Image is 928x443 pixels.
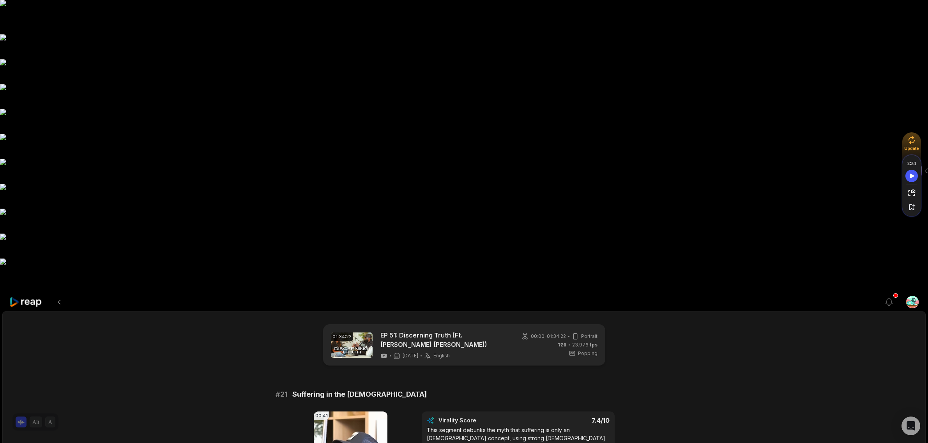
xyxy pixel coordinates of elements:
span: fps [590,342,597,348]
div: 7.4 /10 [526,417,610,424]
div: Virality Score [438,417,522,424]
span: # 21 [276,389,288,400]
span: Portrait [581,333,597,340]
span: Popping [578,350,597,357]
span: [DATE] [403,353,418,359]
span: 23.976 [572,341,597,348]
a: EP 51: Discerning Truth (Ft. [PERSON_NAME] [PERSON_NAME]) [380,330,512,349]
span: Suffering in the [DEMOGRAPHIC_DATA] [292,389,427,400]
span: English [433,353,450,359]
div: Open Intercom Messenger [901,417,920,435]
span: 00:00 - 01:34:22 [531,333,566,340]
